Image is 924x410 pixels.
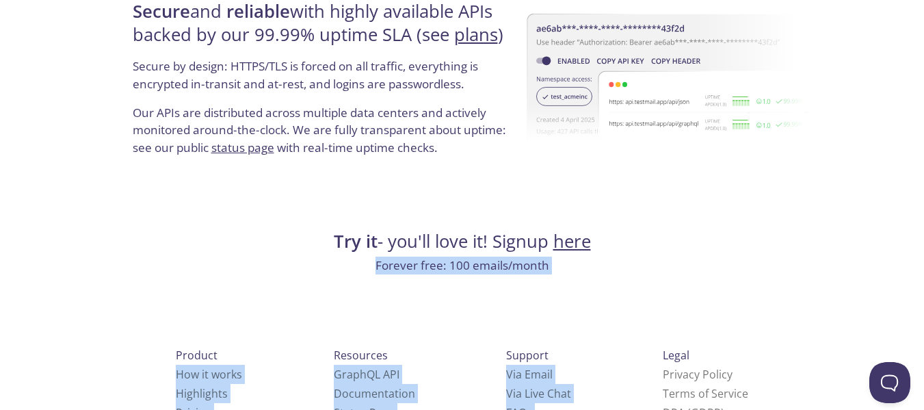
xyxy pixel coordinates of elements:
[506,367,553,382] a: Via Email
[506,386,571,401] a: Via Live Chat
[663,348,689,363] span: Legal
[129,257,796,274] p: Forever free: 100 emails/month
[663,367,732,382] a: Privacy Policy
[129,230,796,253] h4: - you'll love it! Signup
[334,229,378,253] strong: Try it
[454,23,498,47] a: plans
[663,386,748,401] a: Terms of Service
[133,57,514,103] p: Secure by design: HTTPS/TLS is forced on all traffic, everything is encrypted in-transit and at-r...
[334,367,399,382] a: GraphQL API
[506,348,549,363] span: Support
[176,386,228,401] a: Highlights
[334,386,415,401] a: Documentation
[176,348,217,363] span: Product
[176,367,242,382] a: How it works
[133,104,514,168] p: Our APIs are distributed across multiple data centers and actively monitored around-the-clock. We...
[211,140,274,155] a: status page
[553,229,591,253] a: here
[334,348,388,363] span: Resources
[869,362,910,403] iframe: Help Scout Beacon - Open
